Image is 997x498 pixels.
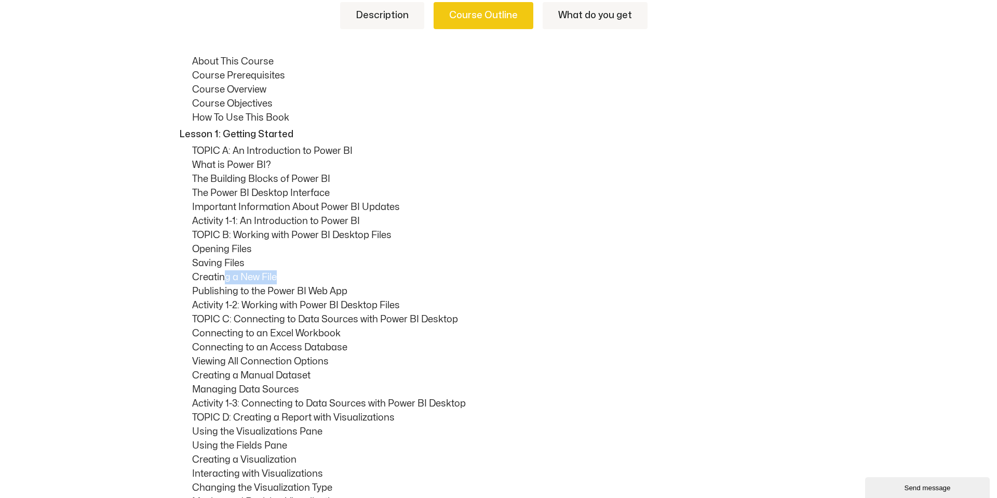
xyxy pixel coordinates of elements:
[192,55,820,69] p: About This Course
[192,340,820,355] p: Connecting to an Access Database
[192,111,820,125] p: How To Use This Book
[179,127,818,141] p: Lesson 1: Getting Started
[192,312,820,326] p: TOPIC C: Connecting to Data Sources with Power BI Desktop
[192,186,820,200] p: The Power BI Desktop Interface
[192,411,820,425] p: TOPIC D: Creating a Report with Visualizations
[192,481,820,495] p: Changing the Visualization Type
[192,228,820,242] p: TOPIC B: Working with Power BI Desktop Files
[192,439,820,453] p: Using the Fields Pane
[192,242,820,256] p: Opening Files
[192,425,820,439] p: Using the Visualizations Pane
[192,355,820,369] p: Viewing All Connection Options
[192,200,820,214] p: Important Information About Power BI Updates
[192,97,820,111] p: Course Objectives
[192,69,820,83] p: Course Prerequisites
[192,172,820,186] p: The Building Blocks of Power BI
[192,256,820,270] p: Saving Files
[434,2,533,29] a: Course Outline
[192,298,820,312] p: Activity 1-2: Working with Power BI Desktop Files
[192,467,820,481] p: Interacting with Visualizations
[192,326,820,340] p: Connecting to an Excel Workbook
[543,2,648,29] a: What do you get
[192,284,820,298] p: Publishing to the Power BI Web App
[192,453,820,467] p: Creating a Visualization
[192,144,820,158] p: TOPIC A: An Introduction to Power BI
[340,2,424,29] a: Description
[192,270,820,284] p: Creating a New File
[192,397,820,411] p: Activity 1-3: Connecting to Data Sources with Power BI Desktop
[192,214,820,228] p: Activity 1-1: An Introduction to Power BI
[192,83,820,97] p: Course Overview
[192,383,820,397] p: Managing Data Sources
[865,475,992,498] iframe: chat widget
[192,369,820,383] p: Creating a Manual Dataset
[192,158,820,172] p: What is Power BI?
